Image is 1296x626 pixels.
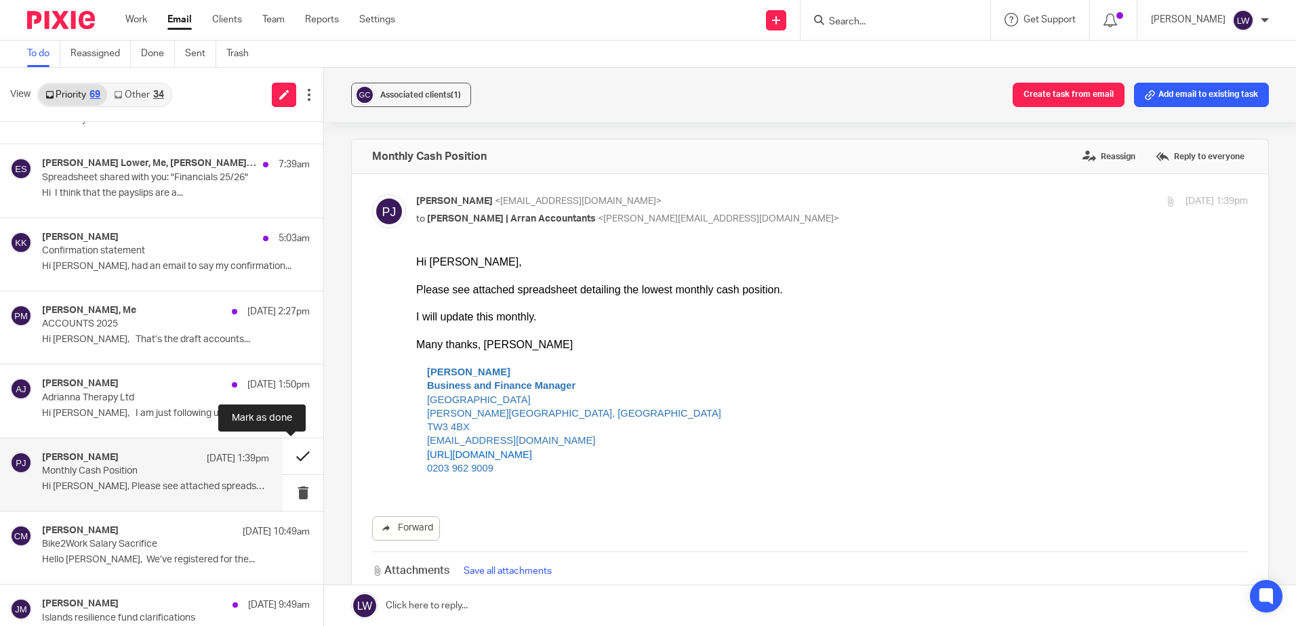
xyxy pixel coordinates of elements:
[248,598,310,612] p: [DATE] 9:49am
[42,525,119,537] h4: [PERSON_NAME]
[42,392,256,404] p: Adrianna Therapy Ltd
[11,194,116,205] a: [URL][DOMAIN_NAME]
[279,232,310,245] p: 5:03am
[42,612,256,624] p: Islands resilience fund clarifications
[107,84,170,106] a: Other34
[10,378,32,400] img: svg%3E
[11,125,159,135] b: Business and Finance Manager
[42,334,310,346] p: Hi [PERSON_NAME], That’s the draft accounts...
[305,13,339,26] a: Reports
[1232,9,1254,31] img: svg%3E
[11,111,94,122] b: [PERSON_NAME]
[380,91,461,99] span: Associated clients
[416,196,493,206] span: [PERSON_NAME]
[153,90,164,100] div: 34
[27,41,60,67] a: To do
[495,196,662,206] span: <[EMAIL_ADDRESS][DOMAIN_NAME]>
[828,16,950,28] input: Search
[42,554,310,566] p: Hello [PERSON_NAME], We’ve registered for the...
[247,305,310,318] p: [DATE] 2:27pm
[355,85,375,105] img: svg%3E
[10,525,32,547] img: svg%3E
[262,13,285,26] a: Team
[42,261,310,272] p: Hi [PERSON_NAME], had an email to say my confirmation...
[42,452,119,463] h4: [PERSON_NAME]
[70,41,131,67] a: Reassigned
[10,452,32,474] img: svg%3E
[42,305,136,316] h4: [PERSON_NAME], Me
[11,166,54,177] span: TW3 4BX
[27,11,95,29] img: Pixie
[279,158,310,171] p: 7:39am
[11,139,115,150] span: [GEOGRAPHIC_DATA]
[10,305,32,327] img: svg%3E
[1024,15,1076,24] span: Get Support
[42,378,119,390] h4: [PERSON_NAME]
[247,378,310,392] p: [DATE] 1:50pm
[372,563,449,579] h3: Attachments
[416,214,425,224] span: to
[141,41,175,67] a: Done
[39,84,107,106] a: Priority69
[460,564,556,579] button: Save all attachments
[1013,83,1125,107] button: Create task from email
[185,41,216,67] a: Sent
[359,13,395,26] a: Settings
[1079,146,1139,167] label: Reassign
[372,516,440,541] a: Forward
[42,245,256,257] p: Confirmation statement
[89,90,100,100] div: 69
[42,172,256,184] p: Spreadsheet shared with you: "Financials 25/26"
[351,83,471,107] button: Associated clients(1)
[372,150,487,163] h4: Monthly Cash Position
[42,318,256,330] p: ACCOUNTS 2025
[167,13,192,26] a: Email
[212,13,242,26] a: Clients
[42,598,119,610] h4: [PERSON_NAME]
[42,188,310,199] p: Hi I think that the payslips are a...
[207,452,269,465] p: [DATE] 1:39pm
[42,539,256,550] p: Bike2Work Salary Sacrifice
[42,232,119,243] h4: [PERSON_NAME]
[10,232,32,253] img: svg%3E
[1134,83,1269,107] button: Add email to existing task
[42,158,256,169] h4: [PERSON_NAME] Lower, Me, [PERSON_NAME] Lower (via Google Sheets)
[42,465,224,477] p: Monthly Cash Position
[1151,13,1226,26] p: [PERSON_NAME]
[11,152,305,163] span: [PERSON_NAME][GEOGRAPHIC_DATA], [GEOGRAPHIC_DATA]
[11,180,179,190] span: [EMAIL_ADDRESS][DOMAIN_NAME]
[10,87,31,102] span: View
[427,214,596,224] span: [PERSON_NAME] | Arran Accountants
[42,481,269,493] p: Hi [PERSON_NAME], Please see attached spreadsheet...
[10,598,32,620] img: svg%3E
[598,214,839,224] span: <[PERSON_NAME][EMAIL_ADDRESS][DOMAIN_NAME]>
[451,91,461,99] span: (1)
[42,408,310,419] p: Hi [PERSON_NAME], I am just following up on...
[1186,194,1248,209] p: [DATE] 1:39pm
[11,207,77,218] span: 0203 962 9009
[243,525,310,539] p: [DATE] 10:49am
[226,41,259,67] a: Trash
[1152,146,1248,167] label: Reply to everyone
[125,13,147,26] a: Work
[372,194,406,228] img: svg%3E
[10,158,32,180] img: svg%3E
